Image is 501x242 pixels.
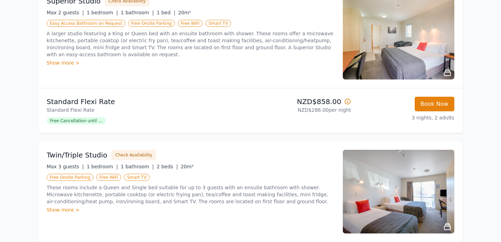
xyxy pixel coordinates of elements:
[111,150,156,160] button: Check Availability
[128,20,175,27] span: Free Onsite Parking
[47,150,108,160] h3: Twin/Triple Studio
[178,20,203,27] span: Free WiFi
[253,97,351,107] p: NZD$858.00
[47,10,84,15] span: Max 2 guests |
[87,10,118,15] span: 1 bedroom |
[47,20,125,27] span: Easy Access Bathroom on Request
[157,164,178,169] span: 2 beds |
[47,97,248,107] p: Standard Flexi Rate
[357,114,455,121] p: 3 nights, 2 adults
[206,20,231,27] span: Smart TV
[47,184,334,205] p: These rooms include a Queen and Single bed suitable for up to 3 guests with an ensuite bathroom w...
[124,174,150,181] span: Smart TV
[181,164,194,169] span: 20m²
[253,107,351,113] p: NZD$286.00 per night
[47,107,248,113] p: Standard Flexi Rate
[96,174,121,181] span: Free WiFi
[178,10,191,15] span: 20m²
[157,10,175,15] span: 1 bed |
[47,206,334,213] div: Show more >
[47,117,106,124] span: Free Cancellation until ...
[47,174,94,181] span: Free Onsite Parking
[87,164,118,169] span: 1 bedroom |
[47,164,84,169] span: Max 3 guests |
[121,10,154,15] span: 1 bathroom |
[47,30,334,58] p: A larger studio featuring a King or Queen bed with an ensuite bathroom with shower. These rooms o...
[47,59,334,66] div: Show more >
[415,97,455,111] button: Book Now
[121,164,154,169] span: 1 bathroom |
